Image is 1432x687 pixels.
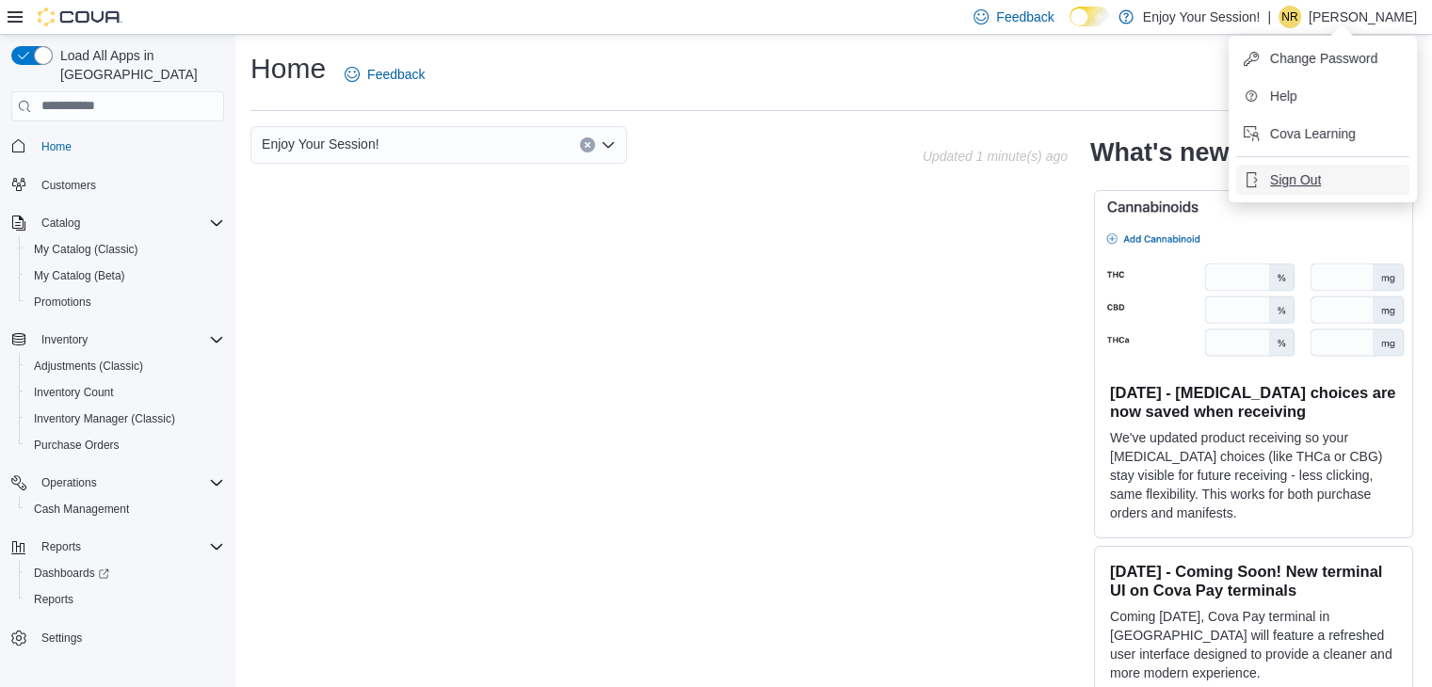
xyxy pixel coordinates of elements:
[337,56,432,93] a: Feedback
[1070,26,1070,27] span: Dark Mode
[1281,6,1297,28] span: NR
[26,381,224,404] span: Inventory Count
[19,353,232,379] button: Adjustments (Classic)
[34,268,125,283] span: My Catalog (Beta)
[34,328,95,351] button: Inventory
[1236,81,1409,111] button: Help
[26,434,224,456] span: Purchase Orders
[1143,6,1261,28] p: Enjoy Your Session!
[4,210,232,236] button: Catalog
[19,496,232,522] button: Cash Management
[34,535,88,558] button: Reports
[41,178,96,193] span: Customers
[26,407,183,430] a: Inventory Manager (Classic)
[41,539,81,554] span: Reports
[1110,428,1397,522] p: We've updated product receiving so your [MEDICAL_DATA] choices (like THCa or CBG) stay visible fo...
[34,471,105,494] button: Operations
[26,562,117,584] a: Dashboards
[26,238,224,261] span: My Catalog (Classic)
[34,212,88,234] button: Catalog
[1270,170,1321,189] span: Sign Out
[601,137,616,152] button: Open list of options
[26,264,133,287] a: My Catalog (Beta)
[4,133,232,160] button: Home
[19,406,232,432] button: Inventory Manager (Classic)
[26,434,127,456] a: Purchase Orders
[1279,6,1301,28] div: Natasha Raymond
[4,534,232,560] button: Reports
[923,149,1068,164] p: Updated 1 minute(s) ago
[26,498,137,520] a: Cash Management
[262,133,379,155] span: Enjoy Your Session!
[1236,119,1409,149] button: Cova Learning
[26,291,99,313] a: Promotions
[19,289,232,315] button: Promotions
[34,471,224,494] span: Operations
[34,242,138,257] span: My Catalog (Classic)
[26,355,151,377] a: Adjustments (Classic)
[26,588,81,611] a: Reports
[1090,137,1229,168] h2: What's new
[26,291,224,313] span: Promotions
[250,50,326,88] h1: Home
[4,171,232,199] button: Customers
[34,135,224,158] span: Home
[34,535,224,558] span: Reports
[34,295,91,310] span: Promotions
[34,627,89,649] a: Settings
[41,631,82,646] span: Settings
[34,328,224,351] span: Inventory
[26,238,146,261] a: My Catalog (Classic)
[34,626,224,649] span: Settings
[26,355,224,377] span: Adjustments (Classic)
[34,212,224,234] span: Catalog
[19,263,232,289] button: My Catalog (Beta)
[41,216,80,231] span: Catalog
[34,438,120,453] span: Purchase Orders
[34,385,114,400] span: Inventory Count
[1236,165,1409,195] button: Sign Out
[41,332,88,347] span: Inventory
[4,470,232,496] button: Operations
[1270,124,1356,143] span: Cova Learning
[996,8,1054,26] span: Feedback
[41,139,72,154] span: Home
[367,65,425,84] span: Feedback
[34,136,79,158] a: Home
[34,174,104,197] a: Customers
[1110,607,1397,682] p: Coming [DATE], Cova Pay terminal in [GEOGRAPHIC_DATA] will feature a refreshed user interface des...
[53,46,224,84] span: Load All Apps in [GEOGRAPHIC_DATA]
[19,586,232,613] button: Reports
[26,562,224,584] span: Dashboards
[34,566,109,581] span: Dashboards
[34,359,143,374] span: Adjustments (Classic)
[1070,7,1109,26] input: Dark Mode
[1267,6,1271,28] p: |
[1270,87,1297,105] span: Help
[4,327,232,353] button: Inventory
[26,381,121,404] a: Inventory Count
[38,8,122,26] img: Cova
[19,432,232,458] button: Purchase Orders
[26,264,224,287] span: My Catalog (Beta)
[1110,562,1397,599] h3: [DATE] - Coming Soon! New terminal UI on Cova Pay terminals
[19,236,232,263] button: My Catalog (Classic)
[34,173,224,197] span: Customers
[4,624,232,651] button: Settings
[26,498,224,520] span: Cash Management
[34,411,175,426] span: Inventory Manager (Classic)
[34,592,73,607] span: Reports
[1236,43,1409,73] button: Change Password
[580,137,595,152] button: Clear input
[34,502,129,517] span: Cash Management
[41,475,97,490] span: Operations
[26,407,224,430] span: Inventory Manager (Classic)
[1270,49,1377,68] span: Change Password
[26,588,224,611] span: Reports
[19,560,232,586] a: Dashboards
[1309,6,1417,28] p: [PERSON_NAME]
[1110,383,1397,421] h3: [DATE] - [MEDICAL_DATA] choices are now saved when receiving
[19,379,232,406] button: Inventory Count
